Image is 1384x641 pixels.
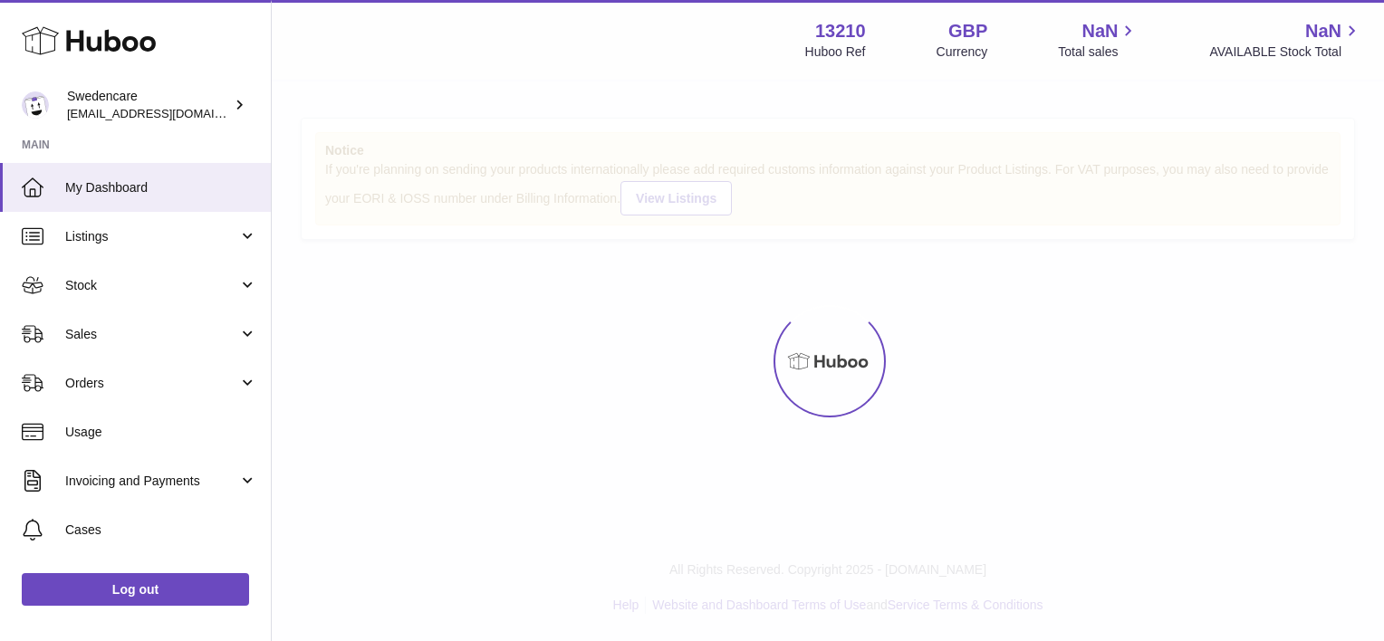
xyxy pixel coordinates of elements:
[67,88,230,122] div: Swedencare
[1081,19,1118,43] span: NaN
[65,179,257,196] span: My Dashboard
[65,277,238,294] span: Stock
[22,91,49,119] img: gemma.horsfield@swedencare.co.uk
[1209,43,1362,61] span: AVAILABLE Stock Total
[65,473,238,490] span: Invoicing and Payments
[65,521,257,539] span: Cases
[815,19,866,43] strong: 13210
[1058,19,1139,61] a: NaN Total sales
[1209,19,1362,61] a: NaN AVAILABLE Stock Total
[65,424,257,441] span: Usage
[948,19,987,43] strong: GBP
[22,573,249,606] a: Log out
[1305,19,1341,43] span: NaN
[65,228,238,245] span: Listings
[937,43,988,61] div: Currency
[65,326,238,343] span: Sales
[1058,43,1139,61] span: Total sales
[805,43,866,61] div: Huboo Ref
[67,106,266,120] span: [EMAIL_ADDRESS][DOMAIN_NAME]
[65,375,238,392] span: Orders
